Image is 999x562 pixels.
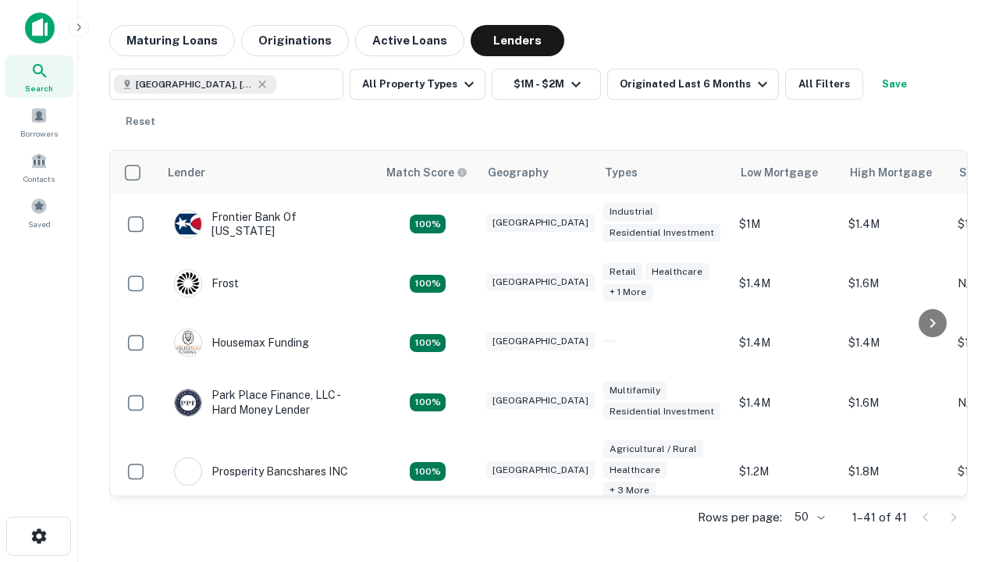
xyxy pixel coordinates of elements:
div: Multifamily [603,382,667,400]
div: Matching Properties: 4, hasApolloMatch: undefined [410,334,446,353]
div: Healthcare [645,263,709,281]
div: Park Place Finance, LLC - Hard Money Lender [174,388,361,416]
a: Contacts [5,146,73,188]
th: Capitalize uses an advanced AI algorithm to match your search with the best lender. The match sco... [377,151,478,194]
button: Reset [116,106,165,137]
td: $1.8M [841,432,950,511]
th: Low Mortgage [731,151,841,194]
button: Maturing Loans [109,25,235,56]
button: Lenders [471,25,564,56]
button: All Property Types [350,69,485,100]
div: [GEOGRAPHIC_DATA] [486,392,595,410]
h6: Match Score [386,164,464,181]
td: $1.4M [731,313,841,372]
div: 50 [788,506,827,528]
button: Save your search to get updates of matches that match your search criteria. [869,69,919,100]
a: Saved [5,191,73,233]
div: [GEOGRAPHIC_DATA] [486,273,595,291]
td: $1.6M [841,254,950,313]
span: [GEOGRAPHIC_DATA], [GEOGRAPHIC_DATA], [GEOGRAPHIC_DATA] [136,77,253,91]
img: picture [175,329,201,356]
button: $1M - $2M [492,69,601,100]
div: Originated Last 6 Months [620,75,772,94]
span: Borrowers [20,127,58,140]
div: Frontier Bank Of [US_STATE] [174,210,361,238]
img: picture [175,458,201,485]
div: Matching Properties: 7, hasApolloMatch: undefined [410,462,446,481]
div: Capitalize uses an advanced AI algorithm to match your search with the best lender. The match sco... [386,164,468,181]
th: Lender [158,151,377,194]
button: Originations [241,25,349,56]
div: Frost [174,269,239,297]
td: $1.4M [841,194,950,254]
div: Industrial [603,203,659,221]
div: Residential Investment [603,403,720,421]
div: Matching Properties: 4, hasApolloMatch: undefined [410,215,446,233]
td: $1M [731,194,841,254]
div: Types [605,163,638,182]
a: Search [5,55,73,98]
div: Low Mortgage [741,163,818,182]
span: Saved [28,218,51,230]
img: picture [175,211,201,237]
div: Agricultural / Rural [603,440,703,458]
img: picture [175,270,201,297]
div: Healthcare [603,461,667,479]
td: $1.2M [731,432,841,511]
div: [GEOGRAPHIC_DATA] [486,333,595,350]
div: [GEOGRAPHIC_DATA] [486,461,595,479]
p: Rows per page: [698,508,782,527]
div: + 3 more [603,482,656,500]
div: Lender [168,163,205,182]
th: High Mortgage [841,151,950,194]
button: All Filters [785,69,863,100]
div: Housemax Funding [174,329,309,357]
td: $1.4M [731,254,841,313]
iframe: Chat Widget [921,387,999,462]
td: $1.6M [841,372,950,432]
td: $1.4M [841,313,950,372]
img: capitalize-icon.png [25,12,55,44]
p: 1–41 of 41 [852,508,907,527]
div: High Mortgage [850,163,932,182]
div: Matching Properties: 4, hasApolloMatch: undefined [410,393,446,412]
button: Originated Last 6 Months [607,69,779,100]
div: Prosperity Bancshares INC [174,457,348,486]
td: $1.4M [731,372,841,432]
th: Geography [478,151,595,194]
span: Contacts [23,173,55,185]
div: Residential Investment [603,224,720,242]
div: + 1 more [603,283,652,301]
th: Types [595,151,731,194]
div: [GEOGRAPHIC_DATA] [486,214,595,232]
a: Borrowers [5,101,73,143]
span: Search [25,82,53,94]
div: Geography [488,163,549,182]
button: Active Loans [355,25,464,56]
div: Retail [603,263,642,281]
img: picture [175,389,201,416]
div: Matching Properties: 4, hasApolloMatch: undefined [410,275,446,293]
